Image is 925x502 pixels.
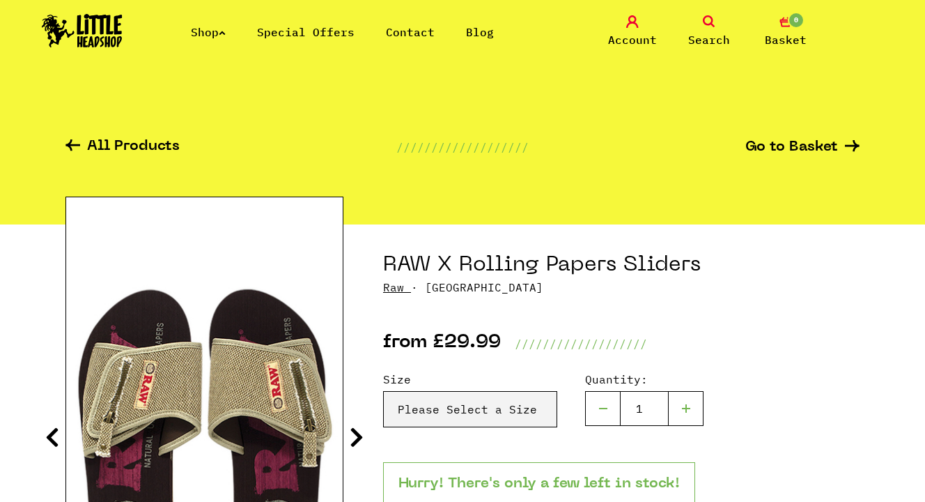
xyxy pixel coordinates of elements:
[383,335,501,352] p: from £29.99
[585,371,704,388] label: Quantity:
[788,12,804,29] span: 0
[515,335,647,352] p: ///////////////////
[257,25,355,39] a: Special Offers
[751,15,821,48] a: 0 Basket
[688,31,730,48] span: Search
[383,279,860,296] p: · [GEOGRAPHIC_DATA]
[608,31,657,48] span: Account
[65,139,180,155] a: All Products
[383,280,404,294] a: Raw
[383,252,860,279] h1: RAW X Rolling Papers Sliders
[383,371,557,388] label: Size
[191,25,226,39] a: Shop
[466,25,494,39] a: Blog
[674,15,744,48] a: Search
[620,391,669,426] input: 1
[745,140,860,155] a: Go to Basket
[386,25,435,39] a: Contact
[42,14,123,47] img: Little Head Shop Logo
[765,31,807,48] span: Basket
[396,139,529,155] p: ///////////////////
